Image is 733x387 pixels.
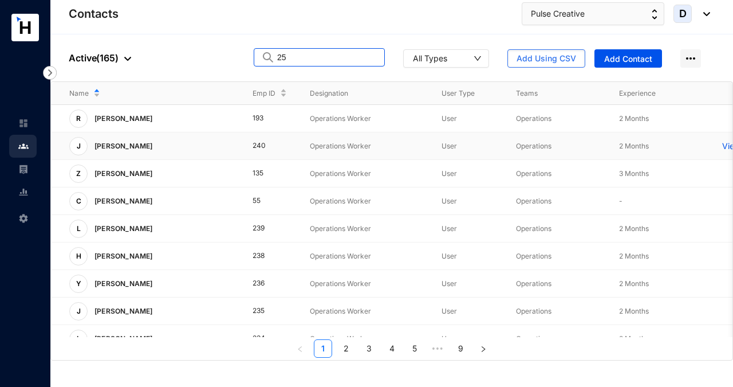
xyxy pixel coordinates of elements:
span: 2 Months [619,114,649,123]
li: Previous Page [291,339,309,358]
p: Operations [516,168,601,179]
span: User [442,169,457,178]
td: 193 [234,105,291,132]
li: 3 [360,339,378,358]
p: [PERSON_NAME] [88,110,157,128]
span: Emp ID [253,88,275,99]
span: 3 Months [619,169,649,178]
p: Operations [516,196,601,207]
p: Contacts [69,6,119,22]
img: dropdown-black.8e83cc76930a90b1a4fdb6d089b7bf3a.svg [697,12,710,16]
span: User [442,197,457,205]
a: 1 [314,340,332,357]
a: 5 [406,340,423,357]
span: 2 Months [619,142,649,150]
img: report-unselected.e6a6b4230fc7da01f883.svg [18,187,29,197]
td: 239 [234,215,291,243]
span: left [297,346,304,353]
span: Y [76,280,81,287]
a: 4 [383,340,400,357]
p: Operations Worker [310,251,423,262]
li: 2 [337,339,355,358]
span: L [77,225,81,232]
p: Operations [516,278,601,290]
span: right [480,346,487,353]
p: [PERSON_NAME] [88,302,157,320]
li: 1 [314,339,332,358]
li: 9 [451,339,470,358]
p: Operations Worker [310,333,423,345]
a: 9 [452,340,469,357]
span: User [442,307,457,315]
button: All Types [403,49,489,68]
span: R [76,115,81,122]
img: search.8ce656024d3affaeffe32e5b30621cb7.svg [261,52,275,63]
button: Add Using CSV [507,49,585,68]
span: C [76,198,81,205]
span: Name [69,88,89,99]
th: User Type [423,82,498,105]
input: Search [277,49,377,66]
span: 2 Months [619,252,649,260]
span: Add Using CSV [517,53,576,64]
span: Add Contact [604,53,652,65]
button: Pulse Creative [522,2,664,25]
span: ••• [428,339,447,358]
th: Emp ID [234,82,291,105]
a: 3 [360,340,377,357]
button: left [291,339,309,358]
th: Designation [291,82,423,105]
td: 240 [234,132,291,160]
p: Operations [516,113,601,124]
span: 2 Months [619,334,649,343]
p: Operations [516,306,601,317]
td: 55 [234,187,291,215]
img: payroll-unselected.b590312f920e76f0c668.svg [18,164,29,174]
span: D [679,9,687,19]
p: Operations Worker [310,306,423,317]
li: 4 [383,339,401,358]
a: 2 [337,340,354,357]
p: Operations [516,140,601,152]
li: Reports [9,181,37,204]
div: All Types [413,52,447,64]
p: [PERSON_NAME] [88,275,157,293]
img: home-unselected.a29eae3204392db15eaf.svg [18,118,29,128]
img: nav-icon-right.af6afadce00d159da59955279c43614e.svg [43,66,57,80]
span: 2 Months [619,224,649,233]
p: Active ( 165 ) [69,51,131,65]
p: [PERSON_NAME] [88,247,157,265]
img: settings-unselected.1febfda315e6e19643a1.svg [18,213,29,224]
p: Operations Worker [310,278,423,290]
span: User [442,252,457,260]
li: Payroll [9,158,37,181]
p: [PERSON_NAME] [88,137,157,155]
p: Operations [516,333,601,345]
span: User [442,142,457,150]
span: 2 Months [619,307,649,315]
p: Operations Worker [310,140,423,152]
span: H [76,253,81,260]
li: Home [9,112,37,135]
button: right [474,339,492,358]
span: 2 Months [619,279,649,288]
button: Add Contact [594,49,662,68]
span: User [442,224,457,233]
p: [PERSON_NAME] [88,220,157,238]
img: dropdown-black.8e83cc76930a90b1a4fdb6d089b7bf3a.svg [124,57,131,61]
p: Operations Worker [310,223,423,234]
th: Teams [498,82,601,105]
span: User [442,114,457,123]
p: Operations [516,223,601,234]
img: more-horizontal.eedb2faff8778e1aceccc67cc90ae3cb.svg [680,49,701,68]
td: 234 [234,325,291,353]
span: Pulse Creative [531,7,585,20]
span: - [619,197,622,205]
p: Operations Worker [310,196,423,207]
span: J [77,308,81,315]
li: Contacts [9,135,37,158]
td: 236 [234,270,291,298]
p: Operations Worker [310,168,423,179]
span: User [442,279,457,288]
span: down [474,54,482,62]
